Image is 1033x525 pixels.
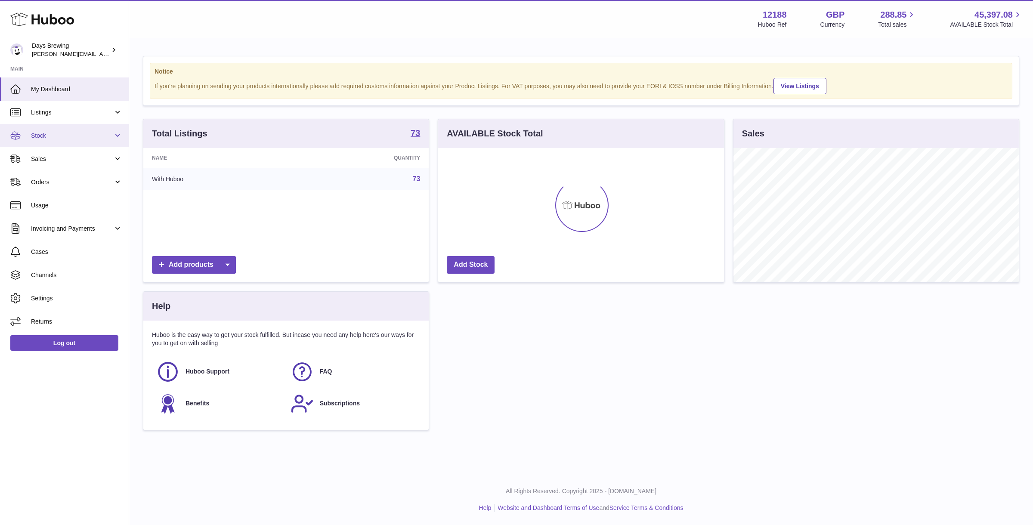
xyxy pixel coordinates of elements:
[742,128,764,139] h3: Sales
[320,399,360,408] span: Subscriptions
[413,175,421,182] a: 73
[31,108,113,117] span: Listings
[291,392,416,415] a: Subscriptions
[291,360,416,383] a: FAQ
[32,50,173,57] span: [PERSON_NAME][EMAIL_ADDRESS][DOMAIN_NAME]
[758,21,787,29] div: Huboo Ref
[10,43,23,56] img: greg@daysbrewing.com
[155,68,1008,76] strong: Notice
[950,9,1023,29] a: 45,397.08 AVAILABLE Stock Total
[152,128,207,139] h3: Total Listings
[609,504,684,511] a: Service Terms & Conditions
[31,155,113,163] span: Sales
[31,132,113,140] span: Stock
[152,256,236,274] a: Add products
[31,178,113,186] span: Orders
[156,360,282,383] a: Huboo Support
[155,77,1008,94] div: If you're planning on sending your products internationally please add required customs informati...
[974,9,1013,21] span: 45,397.08
[143,148,294,168] th: Name
[152,331,420,347] p: Huboo is the easy way to get your stock fulfilled. But incase you need any help here's our ways f...
[479,504,492,511] a: Help
[136,487,1026,495] p: All Rights Reserved. Copyright 2025 - [DOMAIN_NAME]
[31,85,122,93] span: My Dashboard
[880,9,906,21] span: 288.85
[826,9,844,21] strong: GBP
[31,271,122,279] span: Channels
[411,129,420,137] strong: 73
[31,318,122,326] span: Returns
[32,42,109,58] div: Days Brewing
[10,335,118,351] a: Log out
[411,129,420,139] a: 73
[156,392,282,415] a: Benefits
[950,21,1023,29] span: AVAILABLE Stock Total
[186,399,209,408] span: Benefits
[447,128,543,139] h3: AVAILABLE Stock Total
[31,294,122,303] span: Settings
[186,367,229,376] span: Huboo Support
[878,9,916,29] a: 288.85 Total sales
[773,78,826,94] a: View Listings
[495,504,683,512] li: and
[294,148,429,168] th: Quantity
[31,201,122,210] span: Usage
[320,367,332,376] span: FAQ
[31,225,113,233] span: Invoicing and Payments
[820,21,845,29] div: Currency
[763,9,787,21] strong: 12188
[152,300,170,312] h3: Help
[447,256,495,274] a: Add Stock
[31,248,122,256] span: Cases
[143,168,294,190] td: With Huboo
[878,21,916,29] span: Total sales
[498,504,599,511] a: Website and Dashboard Terms of Use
